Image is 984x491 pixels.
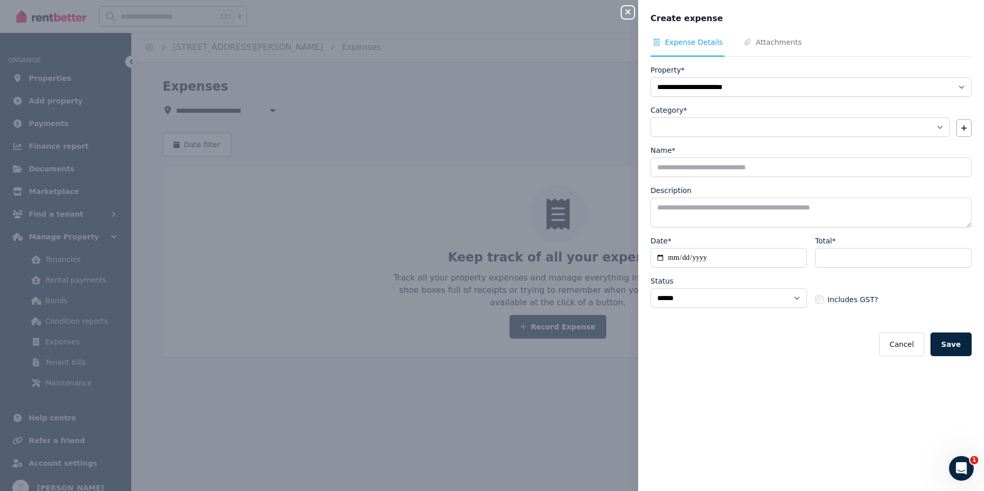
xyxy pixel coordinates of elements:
[949,456,974,481] iframe: Intercom live chat
[879,332,924,356] button: Cancel
[651,185,692,196] label: Description
[651,276,674,286] label: Status
[828,294,878,305] span: Includes GST?
[755,37,801,47] span: Attachments
[651,105,687,115] label: Category*
[651,12,723,25] span: Create expense
[651,145,675,155] label: Name*
[651,65,684,75] label: Property*
[651,236,671,246] label: Date*
[930,332,972,356] button: Save
[651,37,972,57] nav: Tabs
[970,456,978,464] span: 1
[815,295,823,304] input: Includes GST?
[665,37,723,47] span: Expense Details
[815,236,836,246] label: Total*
